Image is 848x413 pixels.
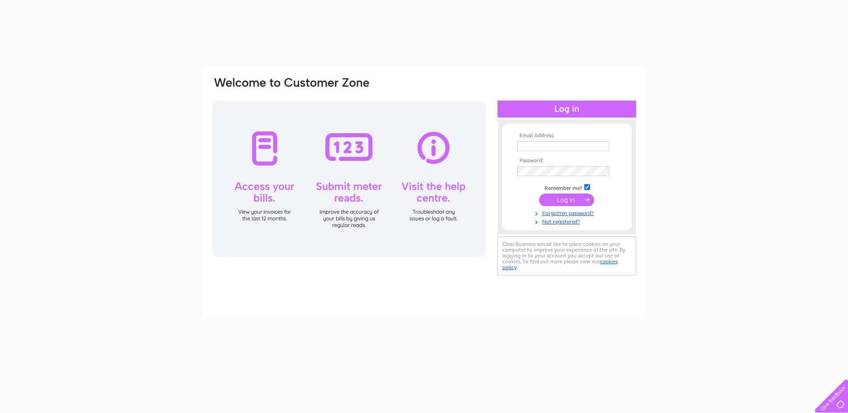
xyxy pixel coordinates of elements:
[515,158,619,164] th: Password:
[539,194,594,206] input: Submit
[517,208,619,217] a: Forgotten password?
[498,236,636,275] div: Clear Business would like to place cookies on your computer to improve your experience of the sit...
[502,258,618,270] a: cookies policy
[515,133,619,139] th: Email Address:
[517,217,619,225] a: Not registered?
[515,183,619,192] td: Remember me?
